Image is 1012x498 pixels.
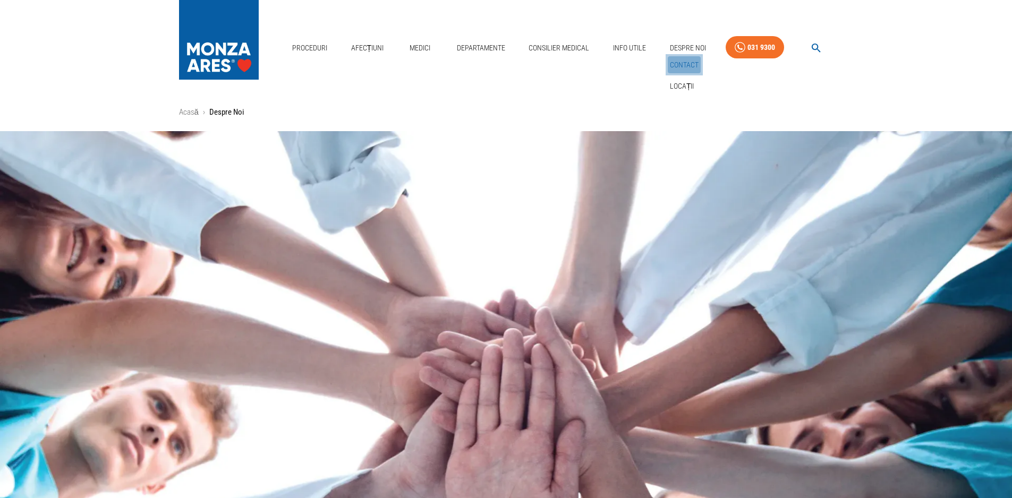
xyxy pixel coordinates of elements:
[288,37,331,59] a: Proceduri
[524,37,593,59] a: Consilier Medical
[179,107,199,117] a: Acasă
[666,54,703,76] div: Contact
[209,106,244,118] p: Despre Noi
[666,75,703,97] div: Locații
[666,54,703,97] nav: secondary mailbox folders
[668,78,696,95] a: Locații
[666,37,710,59] a: Despre Noi
[668,56,701,74] a: Contact
[747,41,775,54] div: 031 9300
[609,37,650,59] a: Info Utile
[203,106,205,118] li: ›
[726,36,784,59] a: 031 9300
[453,37,509,59] a: Departamente
[403,37,437,59] a: Medici
[179,106,834,118] nav: breadcrumb
[347,37,388,59] a: Afecțiuni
